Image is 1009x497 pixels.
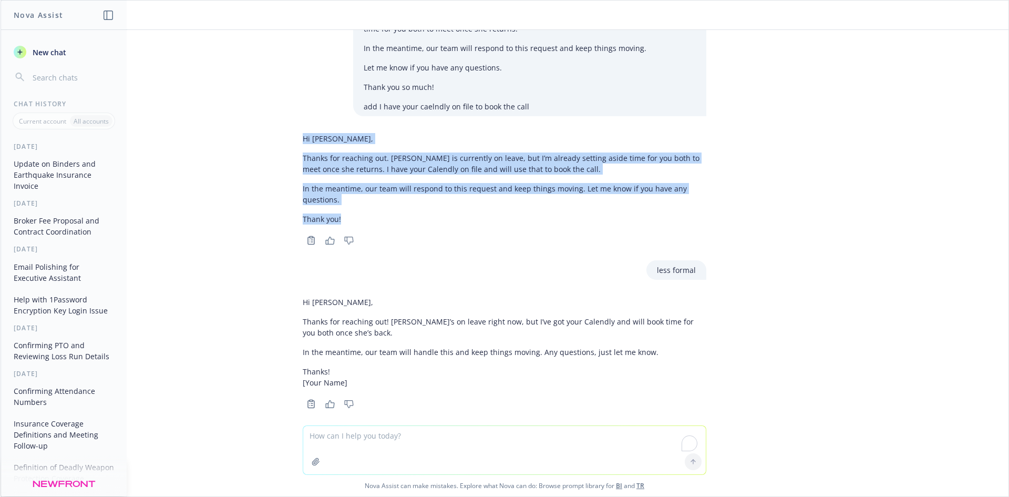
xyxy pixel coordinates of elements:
button: Help with 1Password Encryption Key Login Issue [9,291,118,319]
a: TR [636,481,644,490]
p: Thank you! [303,214,706,225]
p: Thanks! [Your Name] [303,366,706,388]
p: less formal [657,265,696,276]
p: Thanks for reaching out! [PERSON_NAME]’s on leave right now, but I’ve got your Calendly and will ... [303,316,706,338]
svg: Copy to clipboard [306,399,316,409]
button: Email Polishing for Executive Assistant [9,258,118,287]
button: Confirming PTO and Reviewing Loss Run Details [9,337,118,365]
button: New chat [9,43,118,62]
textarea: To enrich screen reader interactions, please activate Accessibility in Grammarly extension settings [303,426,706,474]
div: [DATE] [1,369,127,378]
p: Current account [19,117,66,126]
p: Hi [PERSON_NAME], [303,297,706,308]
button: Thumbs down [341,233,357,248]
p: In the meantime, our team will respond to this request and keep things moving. Let me know if you... [303,183,706,205]
button: Thumbs down [341,397,357,411]
p: All accounts [74,117,109,126]
div: [DATE] [1,323,127,332]
div: Chat History [1,99,127,108]
p: Thank you so much! [364,82,696,93]
h1: Nova Assist [14,9,63,21]
div: [DATE] [1,245,127,253]
button: Confirming Attendance Numbers [9,382,118,411]
button: Insurance Coverage Definitions and Meeting Follow-up [9,415,118,454]
button: Update on Binders and Earthquake Insurance Invoice [9,155,118,195]
input: Search chats [30,70,114,85]
p: Hi [PERSON_NAME], [303,133,706,144]
p: Let me know if you have any questions. [364,62,696,73]
span: Nova Assist can make mistakes. Explore what Nova can do: Browse prompt library for and [5,475,1004,496]
p: add I have your caelndly on file to book the call [364,101,696,112]
svg: Copy to clipboard [306,236,316,245]
p: In the meantime, our team will handle this and keep things moving. Any questions, just let me know. [303,347,706,358]
button: Broker Fee Proposal and Contract Coordination [9,212,118,240]
p: Thanks for reaching out. [PERSON_NAME] is currently on leave, but I’m already setting aside time ... [303,153,706,175]
div: [DATE] [1,199,127,208]
p: In the meantime, our team will respond to this request and keep things moving. [364,43,696,54]
span: New chat [30,47,66,58]
div: [DATE] [1,142,127,151]
a: BI [616,481,622,490]
button: Definition of Deadly Weapon Protection Coverage [9,459,118,487]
